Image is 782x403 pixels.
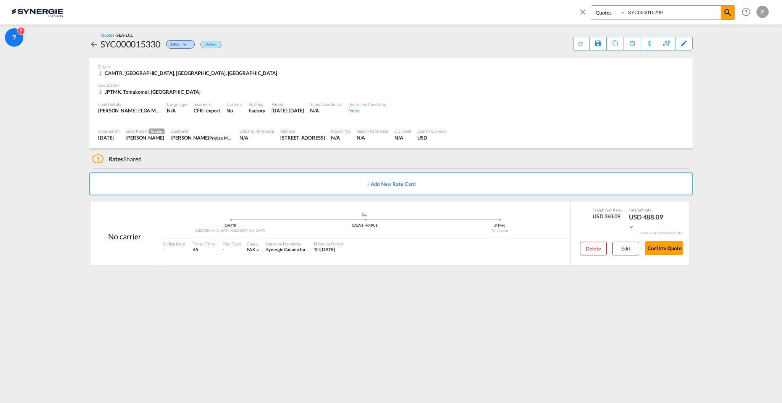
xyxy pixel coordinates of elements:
[417,128,448,134] div: Search Currency
[394,134,411,141] div: N/A
[194,101,220,107] div: Incoterms
[98,64,684,70] div: Origin
[578,8,587,16] md-icon: icon-close
[314,241,343,247] div: Effective Period
[171,134,233,141] div: Anick Lefrancois
[349,107,386,114] div: View
[116,32,132,37] span: SEA-LCL
[360,213,369,216] md-icon: assets/icons/custom/ship-fill.svg
[194,107,203,114] div: CFR
[100,38,160,50] div: SYC000015330
[167,101,187,107] div: Cargo Type
[108,155,124,162] span: Rates
[170,42,181,49] span: Active
[193,247,215,253] div: 45
[310,101,343,107] div: Sales Coordinator
[280,128,325,134] div: Address
[314,247,335,253] div: Till 07 Nov 2025
[223,241,241,247] div: Free Days
[394,128,411,134] div: CC Email
[645,241,683,255] button: Confirm Quote
[266,247,306,253] div: Synergie Canada Inc
[223,247,224,253] div: -
[89,38,100,50] div: icon-arrow-left
[163,241,185,247] div: Sailing Date
[98,88,202,95] div: JPTMK, Tomakomai, Americas
[357,134,388,141] div: N/A
[92,155,142,163] div: Shared
[723,8,732,17] md-icon: icon-magnify
[98,82,684,88] div: Destination
[635,231,689,235] div: Remark and Inclusion included
[126,134,165,141] div: Pablo Gomez Saldarriaga
[310,107,343,114] div: N/A
[203,107,220,114] div: - export
[98,107,161,114] div: [PERSON_NAME] : 1.36 MT | Volumetric Wt : 3.37 CBM | Chargeable Wt : 3.37 W/M
[226,101,242,107] div: Customs
[432,228,567,233] div: Tomakomai
[280,134,325,141] div: 296 rue Principale, St-Eusebe, QC G0L 2Y0
[756,6,769,18] div: P
[349,101,386,107] div: Terms and Condition
[163,228,297,233] div: [GEOGRAPHIC_DATA], [GEOGRAPHIC_DATA]
[606,208,612,212] span: Sell
[266,241,306,247] div: Rates by Forwarder
[105,70,277,76] span: CAMTR, [GEOGRAPHIC_DATA], [GEOGRAPHIC_DATA], [GEOGRAPHIC_DATA]
[577,40,584,48] md-icon: icon-refresh
[167,107,187,114] div: N/A
[314,247,335,252] span: Till [DATE]
[331,134,351,141] div: N/A
[247,247,255,252] span: FAK
[626,6,721,19] input: Enter Quotation Number
[271,101,304,107] div: Period
[255,247,260,253] md-icon: icon-chevron-down
[98,128,120,134] div: Created On
[249,107,265,114] div: Factory Stuffing
[629,224,634,230] md-icon: icon-chevron-down
[740,5,756,19] div: Help
[578,5,591,24] span: icon-close
[101,32,133,38] div: Quotes /SEA-LCL
[171,128,233,134] div: Customer
[417,134,448,141] div: USD
[721,6,735,19] span: icon-magnify
[331,128,351,134] div: Inquiry No.
[629,213,667,231] div: USD 488.09
[200,41,221,48] div: Default
[209,135,236,141] span: Pretige Maple
[239,128,274,134] div: External Reference
[98,101,161,107] div: Load Details
[98,70,279,76] div: CAMTR, Montreal, QC, Americas
[98,134,120,141] div: 8 Oct 2025
[160,38,197,50] div: Change Status Here
[593,213,621,220] div: USD 363.09
[590,37,606,50] div: Save As Template
[740,5,753,18] span: Help
[247,241,261,247] div: Cargo
[181,43,191,47] md-icon: icon-chevron-down
[89,40,99,49] md-icon: icon-arrow-left
[612,242,639,255] button: Edit
[163,223,297,228] div: CAMTR
[271,107,304,114] div: 31 Oct 2025
[580,242,607,255] button: Delete
[89,172,693,195] button: + Add New Rate Card
[239,134,274,141] div: N/A
[166,40,195,49] div: Change Status Here
[638,208,644,212] span: Sell
[11,3,63,21] img: 1f56c880d42311ef80fc7dca854c8e59.png
[126,128,165,134] div: Sales Person
[629,207,667,213] div: Total Rate
[357,128,388,134] div: Search Reference
[593,207,621,213] div: Freight Rate
[577,37,585,47] div: Quote PDF is not available at this time
[249,101,265,107] div: Stuffing
[92,154,103,163] span: 1
[149,128,165,134] span: Creator
[108,231,141,242] div: No carrier
[266,247,306,252] span: Synergie Canada Inc
[432,223,567,228] div: JPTMK
[297,223,432,228] div: CAVAN > KRPUS
[163,247,185,253] div: -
